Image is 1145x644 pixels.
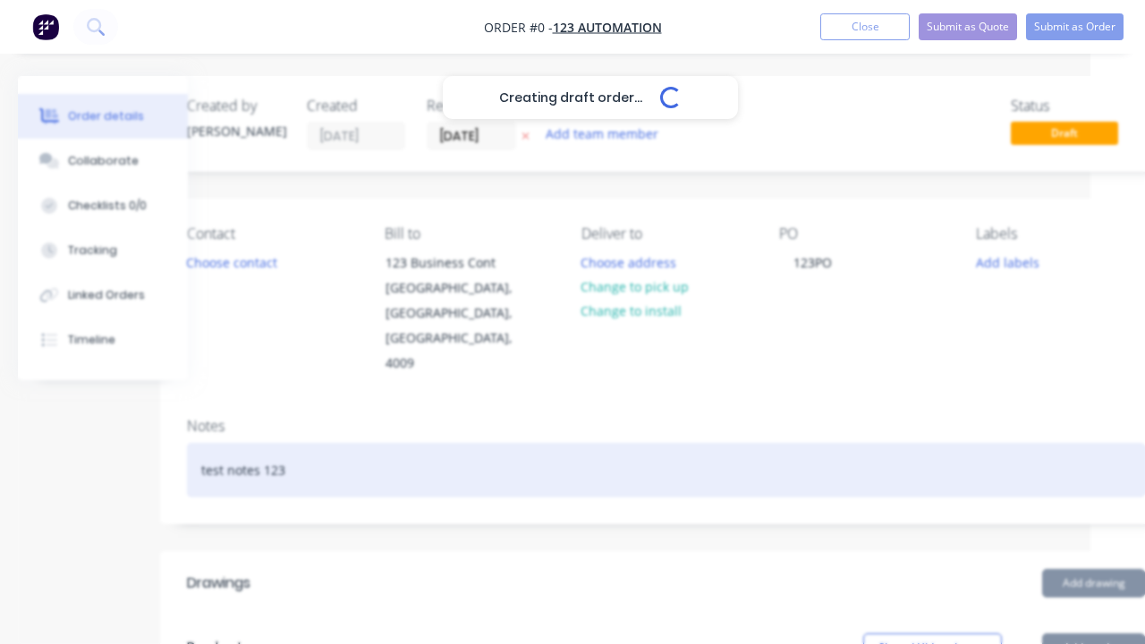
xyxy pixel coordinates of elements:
[32,13,59,40] img: Factory
[820,13,910,40] button: Close
[484,19,553,36] span: Order #0 -
[443,76,738,119] div: Creating draft order...
[1026,13,1124,40] button: Submit as Order
[553,19,662,36] a: 123 Automation
[919,13,1017,40] button: Submit as Quote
